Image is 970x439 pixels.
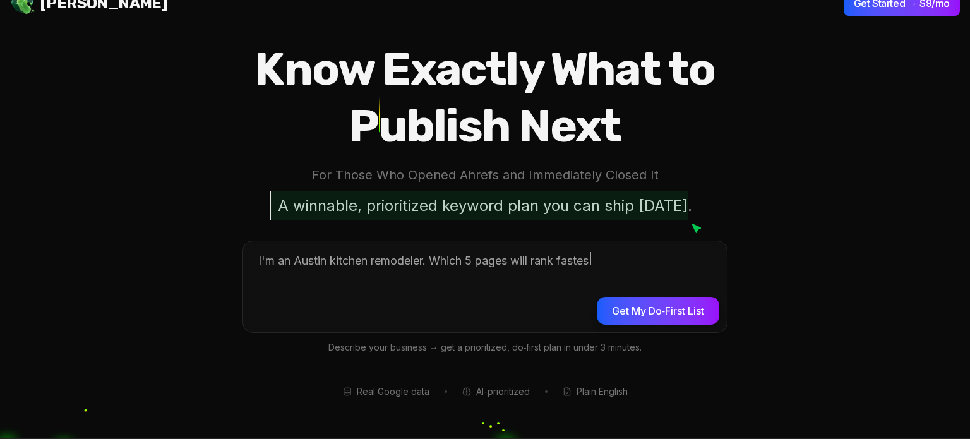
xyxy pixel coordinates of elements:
p: A winnable, prioritized keyword plan you can ship [DATE]. [270,191,700,220]
span: Plain English [577,385,628,398]
p: Describe your business → get a prioritized, do‑first plan in under 3 minutes. [242,340,727,355]
h1: Know Exactly What to Publish Next [202,41,768,155]
p: For Those Who Opened Ahrefs and Immediately Closed It [202,165,768,186]
button: Get My Do‑First List [597,297,719,325]
span: AI-prioritized [476,385,530,398]
span: Real Google data [357,385,429,398]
